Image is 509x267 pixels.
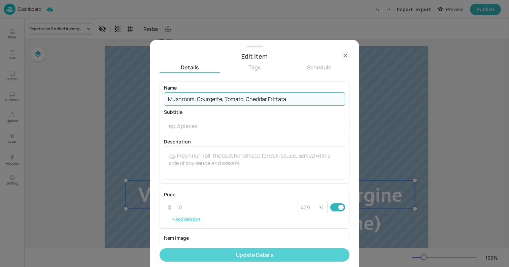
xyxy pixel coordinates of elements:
[164,110,345,114] p: Subtitle
[164,236,345,240] p: Item Image
[224,64,285,71] button: Tags
[164,192,175,197] p: Price
[164,139,345,144] p: Description
[289,64,349,71] button: Schedule
[164,214,207,224] button: Add Variation
[160,248,349,262] button: Update Details
[164,86,345,90] p: Name
[160,64,220,71] button: Details
[319,205,324,209] p: kJ
[173,201,295,214] input: 10
[164,92,345,106] input: eg. Chicken Teriyaki Sushi Roll
[298,201,319,214] input: 429
[160,52,349,61] div: Edit Item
